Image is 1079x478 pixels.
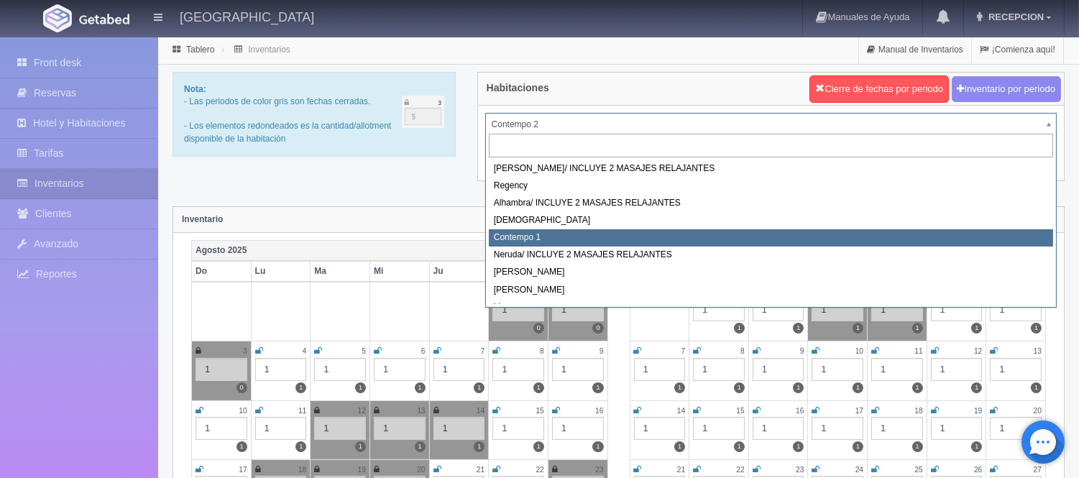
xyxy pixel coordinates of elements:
div: Alhambra/ INCLUYE 2 MASAJES RELAJANTES [489,195,1053,212]
div: Regency [489,178,1053,195]
div: [PERSON_NAME]/ INCLUYE 2 MASAJES RELAJANTES [489,160,1053,178]
div: [PERSON_NAME] [489,264,1053,281]
div: [PERSON_NAME] [489,282,1053,299]
div: [DEMOGRAPHIC_DATA] [489,212,1053,229]
div: Contempo 1 [489,229,1053,247]
div: Neruda/ INCLUYE 2 MASAJES RELAJANTES [489,247,1053,264]
div: Lino [489,299,1053,316]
